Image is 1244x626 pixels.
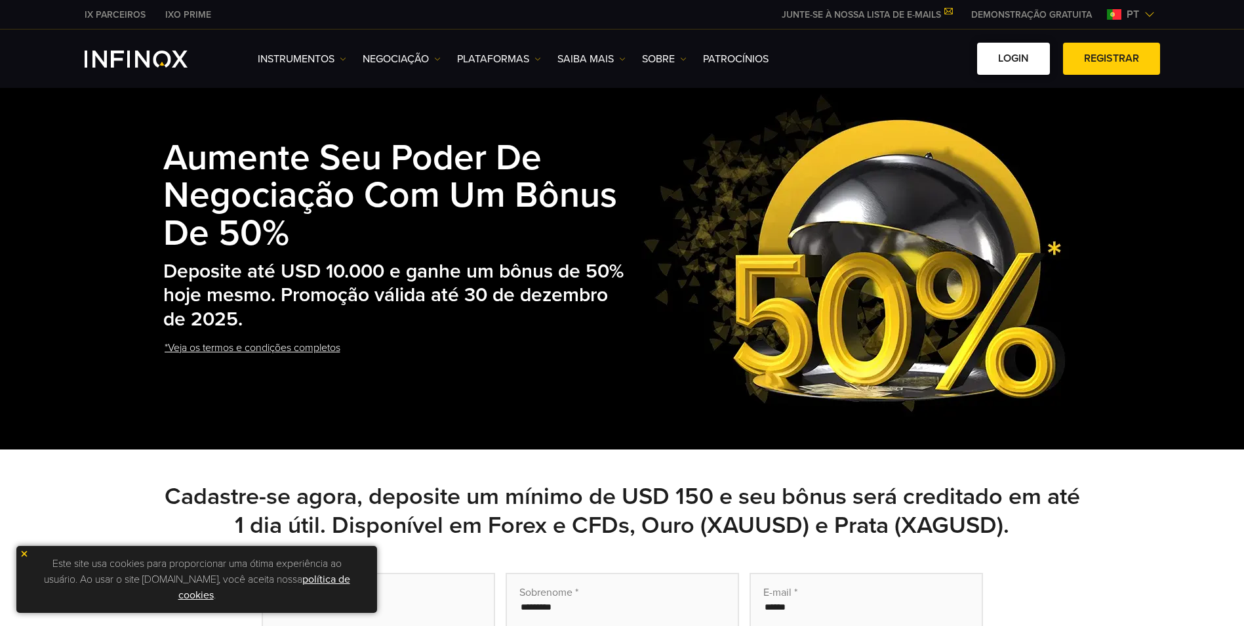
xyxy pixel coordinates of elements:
strong: Aumente seu poder de negociação com um bônus de 50% [163,136,617,256]
h2: Cadastre-se agora, deposite um mínimo de USD 150 e seu bônus será creditado em até 1 dia útil. Di... [163,482,1081,540]
h2: Deposite até USD 10.000 e ganhe um bônus de 50% hoje mesmo. Promoção válida até 30 de dezembro de... [163,260,630,332]
a: PLATAFORMAS [457,51,541,67]
p: Este site usa cookies para proporcionar uma ótima experiência ao usuário. Ao usar o site [DOMAIN_... [23,553,371,606]
a: SOBRE [642,51,687,67]
a: INFINOX Logo [85,51,218,68]
a: INFINOX [155,8,221,22]
span: pt [1121,7,1144,22]
a: Instrumentos [258,51,346,67]
a: JUNTE-SE À NOSSA LISTA DE E-MAILS [772,9,961,20]
img: yellow close icon [20,549,29,558]
a: Registrar [1063,43,1160,75]
a: INFINOX MENU [961,8,1102,22]
a: Login [977,43,1050,75]
a: INFINOX [75,8,155,22]
a: *Veja os termos e condições completos [163,332,342,364]
a: Saiba mais [557,51,626,67]
a: Patrocínios [703,51,769,67]
a: NEGOCIAÇÃO [363,51,441,67]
